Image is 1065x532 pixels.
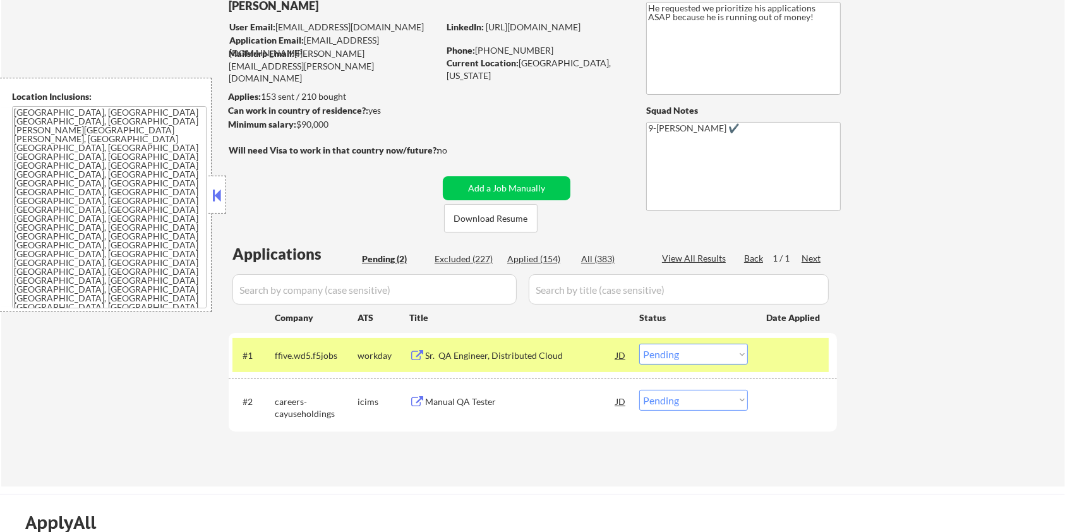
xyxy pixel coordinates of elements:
[507,253,570,265] div: Applied (154)
[358,396,409,408] div: icims
[229,35,304,45] strong: Application Email:
[243,349,265,362] div: #1
[229,145,439,155] strong: Will need Visa to work in that country now/future?:
[447,44,625,57] div: [PHONE_NUMBER]
[486,21,581,32] a: [URL][DOMAIN_NAME]
[229,21,275,32] strong: User Email:
[443,176,570,200] button: Add a Job Manually
[228,104,435,117] div: yes
[229,34,438,59] div: [EMAIL_ADDRESS][DOMAIN_NAME]
[529,274,829,305] input: Search by title (case sensitive)
[232,274,517,305] input: Search by company (case sensitive)
[358,311,409,324] div: ATS
[447,45,475,56] strong: Phone:
[581,253,644,265] div: All (383)
[275,311,358,324] div: Company
[275,396,358,420] div: careers-cayuseholdings
[229,47,438,85] div: [PERSON_NAME][EMAIL_ADDRESS][PERSON_NAME][DOMAIN_NAME]
[444,204,538,233] button: Download Resume
[639,306,748,329] div: Status
[228,90,438,103] div: 153 sent / 210 bought
[228,91,261,102] strong: Applies:
[435,253,498,265] div: Excluded (227)
[358,349,409,362] div: workday
[662,252,730,265] div: View All Results
[409,311,627,324] div: Title
[228,118,438,131] div: $90,000
[229,21,438,33] div: [EMAIL_ADDRESS][DOMAIN_NAME]
[275,349,358,362] div: ffive.wd5.f5jobs
[447,57,519,68] strong: Current Location:
[437,144,473,157] div: no
[232,246,358,262] div: Applications
[615,390,627,413] div: JD
[228,105,368,116] strong: Can work in country of residence?:
[447,57,625,82] div: [GEOGRAPHIC_DATA], [US_STATE]
[228,119,296,130] strong: Minimum salary:
[615,344,627,366] div: JD
[362,253,425,265] div: Pending (2)
[447,21,484,32] strong: LinkedIn:
[229,48,294,59] strong: Mailslurp Email:
[766,311,822,324] div: Date Applied
[12,90,207,103] div: Location Inclusions:
[773,252,802,265] div: 1 / 1
[646,104,841,117] div: Squad Notes
[744,252,764,265] div: Back
[425,396,616,408] div: Manual QA Tester
[425,349,616,362] div: Sr. QA Engineer, Distributed Cloud
[802,252,822,265] div: Next
[243,396,265,408] div: #2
